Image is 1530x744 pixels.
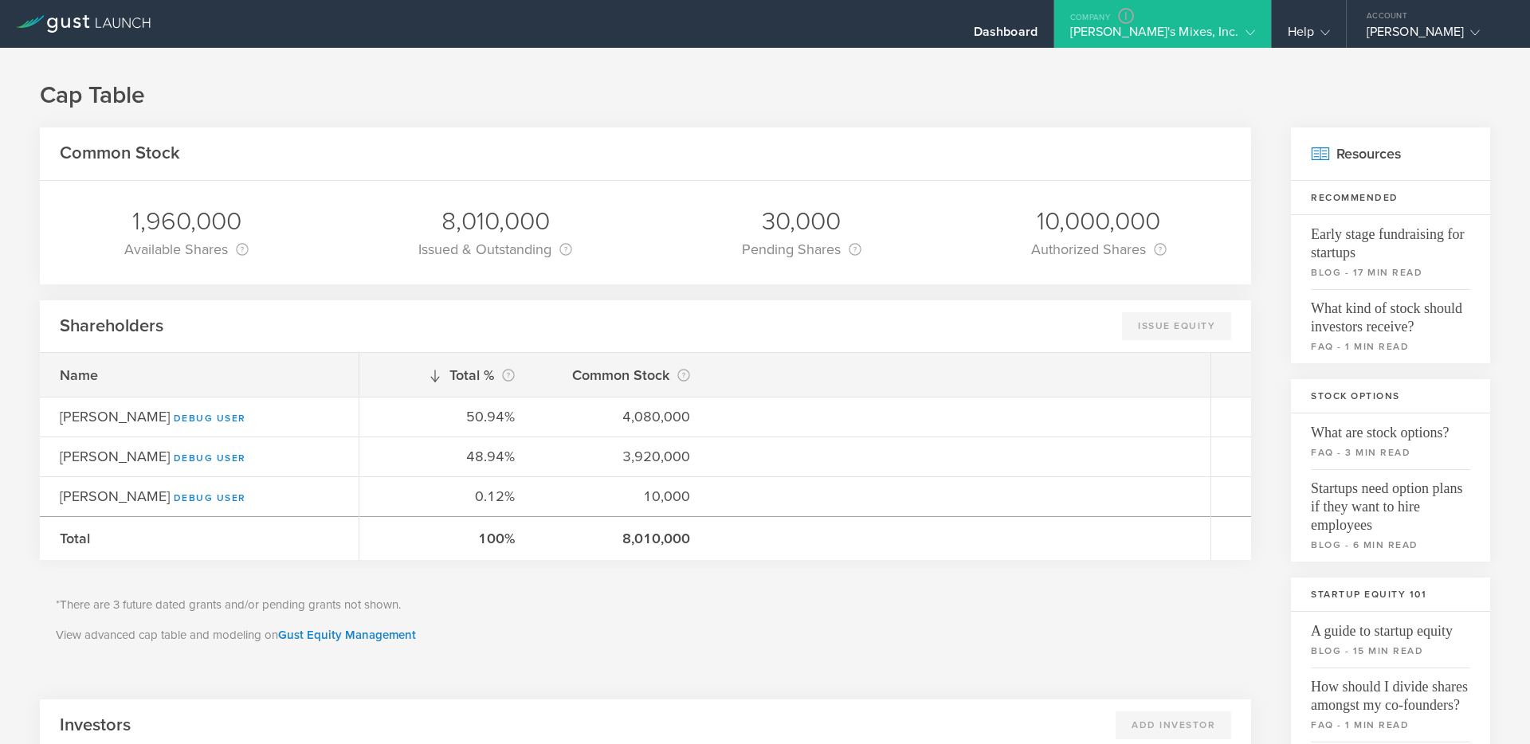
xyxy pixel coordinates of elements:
[1311,538,1470,552] small: blog - 6 min read
[1311,413,1470,442] span: What are stock options?
[379,364,515,386] div: Total %
[124,238,249,260] div: Available Shares
[1031,238,1167,260] div: Authorized Shares
[1291,379,1490,413] h3: Stock Options
[1291,215,1490,289] a: Early stage fundraising for startupsblog - 17 min read
[1070,24,1255,48] div: [PERSON_NAME]'s Mixes, Inc.
[379,486,515,507] div: 0.12%
[1311,215,1470,262] span: Early stage fundraising for startups
[555,528,690,549] div: 8,010,000
[174,413,246,424] a: Debug User
[174,492,246,503] a: Debug User
[56,626,1235,644] p: View advanced cap table and modeling on
[974,24,1038,48] div: Dashboard
[418,238,572,260] div: Issued & Outstanding
[1031,205,1167,238] div: 10,000,000
[60,714,131,737] h2: Investors
[379,528,515,549] div: 100%
[1367,24,1502,48] div: [PERSON_NAME]
[555,364,690,386] div: Common Stock
[1291,578,1490,612] h3: Startup Equity 101
[1311,469,1470,535] span: Startups need option plans if they want to hire employees
[1311,339,1470,354] small: faq - 1 min read
[1311,445,1470,460] small: faq - 3 min read
[742,205,861,238] div: 30,000
[56,596,1235,614] p: *There are 3 future dated grants and/or pending grants not shown.
[1291,469,1490,562] a: Startups need option plans if they want to hire employeesblog - 6 min read
[1311,644,1470,658] small: blog - 15 min read
[1288,24,1330,48] div: Help
[1311,668,1470,715] span: How should I divide shares amongst my co-founders?
[60,528,339,549] div: Total
[124,205,249,238] div: 1,960,000
[60,142,180,165] h2: Common Stock
[1291,127,1490,181] h2: Resources
[60,315,163,338] h2: Shareholders
[1311,612,1470,640] span: A guide to startup equity
[379,406,515,427] div: 50.94%
[1291,612,1490,668] a: A guide to startup equityblog - 15 min read
[60,446,339,467] div: [PERSON_NAME]
[555,406,690,427] div: 4,080,000
[555,486,690,507] div: 10,000
[555,446,690,467] div: 3,920,000
[379,446,515,467] div: 48.94%
[1291,181,1490,215] h3: Recommended
[1291,289,1490,363] a: What kind of stock should investors receive?faq - 1 min read
[60,365,339,386] div: Name
[60,406,339,427] div: [PERSON_NAME]
[60,486,339,507] div: [PERSON_NAME]
[278,628,416,642] a: Gust Equity Management
[1291,668,1490,742] a: How should I divide shares amongst my co-founders?faq - 1 min read
[742,238,861,260] div: Pending Shares
[1311,289,1470,336] span: What kind of stock should investors receive?
[1311,265,1470,280] small: blog - 17 min read
[40,80,1490,112] h1: Cap Table
[418,205,572,238] div: 8,010,000
[1311,718,1470,732] small: faq - 1 min read
[1291,413,1490,469] a: What are stock options?faq - 3 min read
[174,452,246,464] a: Debug User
